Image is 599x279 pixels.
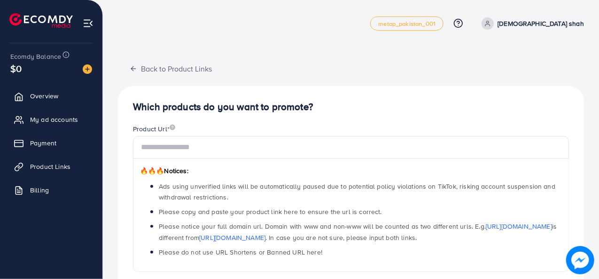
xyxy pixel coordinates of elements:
[7,157,95,176] a: Product Links
[569,249,591,271] img: image
[30,115,78,124] span: My ad accounts
[159,247,322,257] span: Please do not use URL Shortens or Banned URL here!
[486,222,552,231] a: [URL][DOMAIN_NAME]
[7,110,95,129] a: My ad accounts
[159,222,557,242] span: Please notice your full domain url. Domain with www and non-www will be counted as two different ...
[7,87,95,105] a: Overview
[83,18,93,29] img: menu
[133,101,569,113] h4: Which products do you want to promote?
[140,166,188,175] span: Notices:
[140,166,164,175] span: 🔥🔥🔥
[159,182,555,202] span: Ads using unverified links will be automatically paused due to potential policy violations on Tik...
[83,64,92,74] img: image
[199,233,265,242] a: [URL][DOMAIN_NAME]
[370,16,443,31] a: metap_pakistan_001
[7,181,95,199] a: Billing
[478,17,584,30] a: [DEMOGRAPHIC_DATA] shah
[498,18,584,29] p: [DEMOGRAPHIC_DATA] shah
[30,185,49,195] span: Billing
[118,58,224,79] button: Back to Product Links
[30,91,58,101] span: Overview
[30,138,56,148] span: Payment
[133,124,175,134] label: Product Url
[30,162,70,171] span: Product Links
[7,134,95,152] a: Payment
[159,207,382,216] span: Please copy and paste your product link here to ensure the url is correct.
[9,13,73,28] img: logo
[10,62,22,75] span: $0
[378,21,436,27] span: metap_pakistan_001
[170,124,175,130] img: image
[10,52,61,61] span: Ecomdy Balance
